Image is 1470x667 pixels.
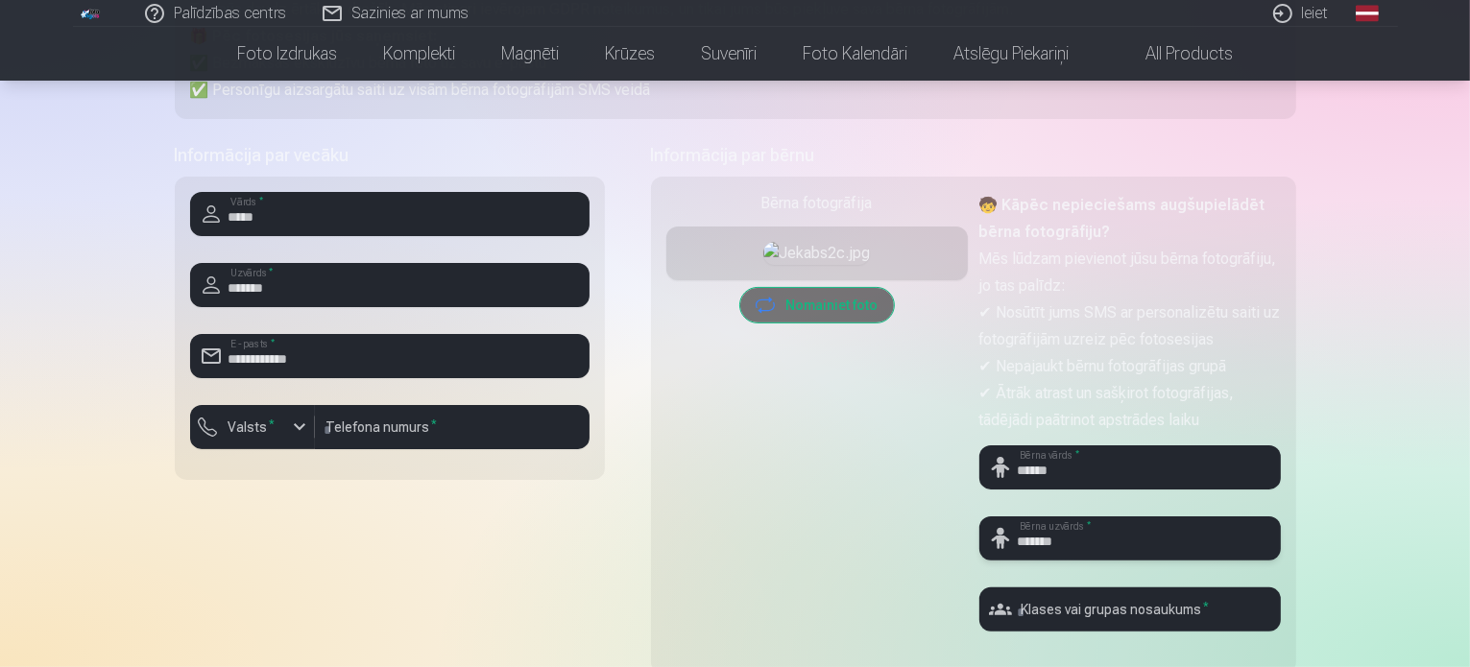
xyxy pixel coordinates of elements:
a: Foto izdrukas [214,27,360,81]
a: Komplekti [360,27,478,81]
a: Magnēti [478,27,582,81]
p: ✔ Nosūtīt jums SMS ar personalizētu saiti uz fotogrāfijām uzreiz pēc fotosesijas [979,299,1281,353]
p: ✅ Personīgu aizsargātu saiti uz visām bērna fotogrāfijām SMS veidā [190,77,1281,104]
p: ✔ Ātrāk atrast un sašķirot fotogrāfijas, tādējādi paātrinot apstrādes laiku [979,380,1281,434]
p: ✔ Nepajaukt bērnu fotogrāfijas grupā [979,353,1281,380]
strong: 🧒 Kāpēc nepieciešams augšupielādēt bērna fotogrāfiju? [979,196,1265,241]
img: Jekabs2c.jpg [763,242,870,265]
a: Krūzes [582,27,678,81]
div: Bērna fotogrāfija [666,192,968,215]
label: Valsts [221,417,283,437]
p: Mēs lūdzam pievienot jūsu bērna fotogrāfiju, jo tas palīdz: [979,246,1281,299]
img: /fa1 [81,8,102,19]
button: Nomainiet foto [740,288,894,322]
a: Suvenīri [678,27,780,81]
h5: Informācija par vecāku [175,142,605,169]
button: Valsts* [190,405,315,449]
a: Atslēgu piekariņi [930,27,1092,81]
h5: Informācija par bērnu [651,142,1296,169]
a: Foto kalendāri [780,27,930,81]
a: All products [1092,27,1256,81]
